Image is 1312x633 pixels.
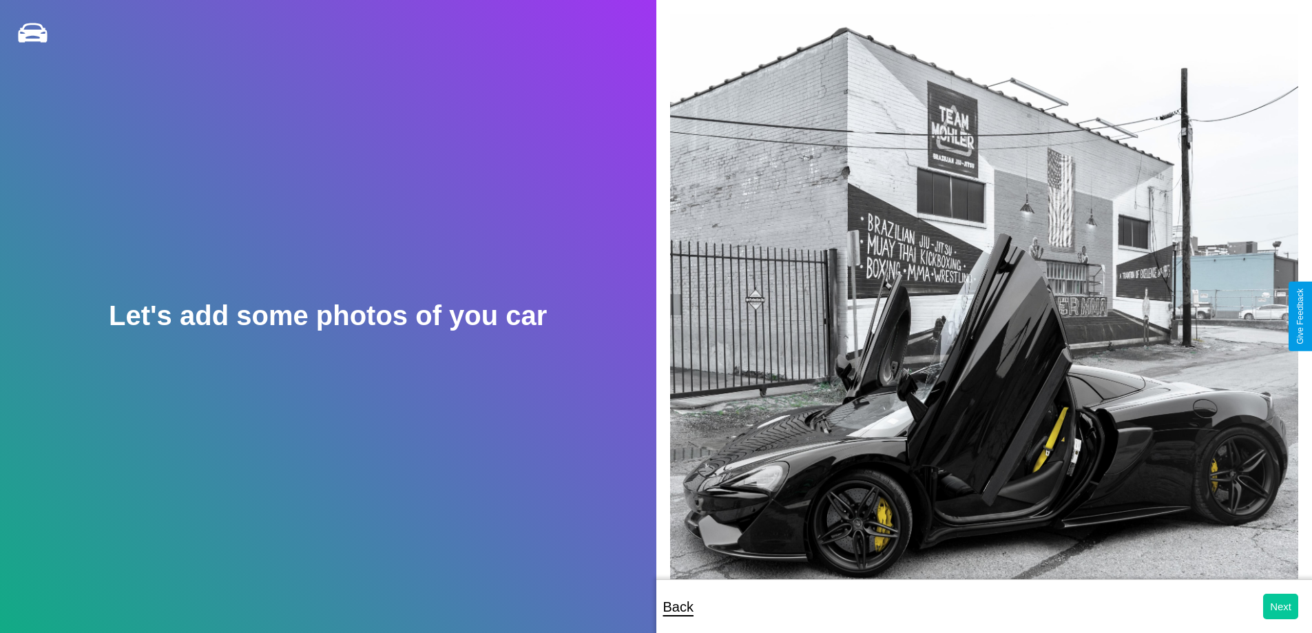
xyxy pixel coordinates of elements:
[670,14,1299,605] img: posted
[1263,594,1298,619] button: Next
[109,300,547,331] h2: Let's add some photos of you car
[1295,289,1305,344] div: Give Feedback
[663,594,694,619] p: Back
